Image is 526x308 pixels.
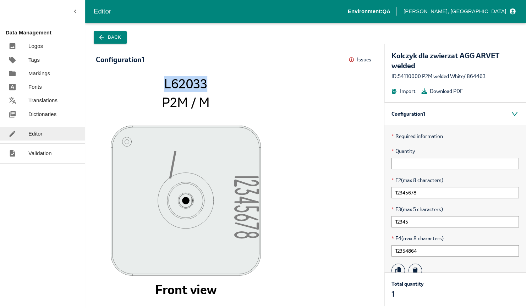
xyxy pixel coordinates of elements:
span: F2 (max 8 characters) [391,176,519,184]
tspan: Front view [155,281,217,298]
p: Environment: QA [348,7,390,15]
p: [PERSON_NAME], [GEOGRAPHIC_DATA] [404,7,506,15]
tspan: 8 [234,231,259,238]
button: profile [401,5,517,17]
div: Configuration 1 [384,103,526,125]
tspan: P2M / M [162,94,210,110]
div: Configuration 1 [96,56,144,64]
p: Translations [28,97,57,104]
tspan: L62033 [164,75,207,92]
p: Required information [391,132,519,140]
p: 1 [391,289,423,299]
span: F4 (max 8 characters) [391,235,519,242]
p: Validation [28,149,52,157]
button: Download PDF [421,87,463,95]
p: Data Management [6,29,85,37]
div: Editor [94,6,348,17]
tspan: 1234567 [234,176,259,231]
p: Logos [28,42,43,50]
button: Import [391,87,416,95]
p: Markings [28,70,50,77]
div: Kolczyk dla zwierzat AGG ARVET welded [391,51,519,71]
tspan: / [169,141,176,178]
span: Quantity [391,147,519,155]
button: Issues [349,54,373,65]
p: Editor [28,130,43,138]
p: Dictionaries [28,110,56,118]
p: Tags [28,56,40,64]
p: Fonts [28,83,42,91]
span: F3 (max 5 characters) [391,205,519,213]
div: ID: 54110000 P2M welded White / 864463 [391,72,519,80]
button: Back [94,31,127,44]
p: Total quantity [391,280,423,288]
